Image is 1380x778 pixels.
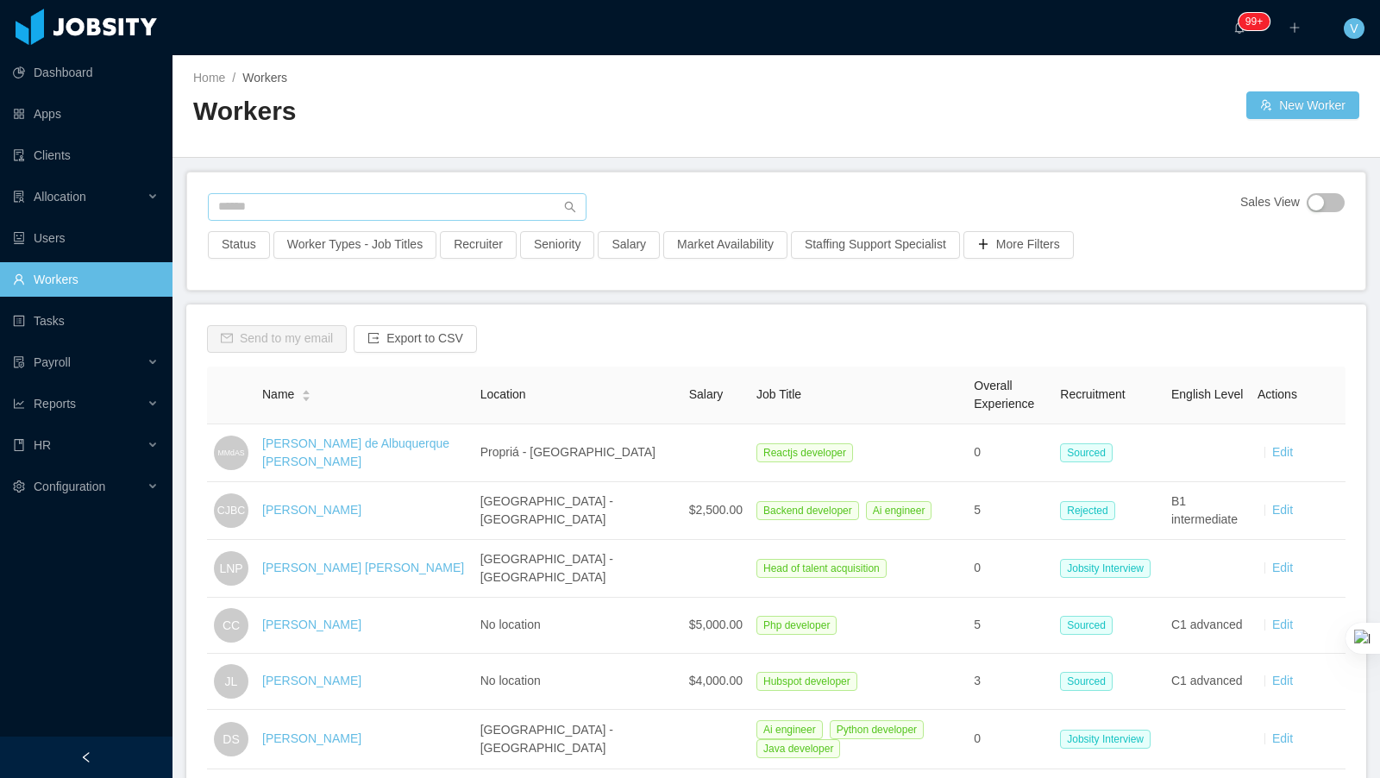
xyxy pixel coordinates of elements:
span: Hubspot developer [756,672,857,691]
td: No location [474,654,682,710]
td: No location [474,598,682,654]
td: C1 advanced [1164,654,1251,710]
span: Python developer [830,720,924,739]
span: Ai engineer [756,720,823,739]
span: Allocation [34,190,86,204]
i: icon: solution [13,191,25,203]
i: icon: caret-up [302,388,311,393]
a: icon: profileTasks [13,304,159,338]
span: Salary [689,387,724,401]
span: CJBC [217,495,246,526]
a: icon: appstoreApps [13,97,159,131]
button: Salary [598,231,660,259]
td: 0 [967,540,1053,598]
a: Edit [1272,445,1293,459]
span: Workers [242,71,287,85]
button: icon: exportExport to CSV [354,325,477,353]
i: icon: file-protect [13,356,25,368]
a: [PERSON_NAME] [262,674,361,687]
td: 5 [967,598,1053,654]
i: icon: bell [1233,22,1245,34]
span: JL [225,664,238,699]
i: icon: plus [1289,22,1301,34]
a: [PERSON_NAME] [262,503,361,517]
span: Name [262,386,294,404]
i: icon: setting [13,480,25,493]
div: Sort [301,387,311,399]
button: Seniority [520,231,594,259]
a: icon: userWorkers [13,262,159,297]
span: $2,500.00 [689,503,743,517]
span: Jobsity Interview [1060,559,1151,578]
a: [PERSON_NAME] [262,618,361,631]
span: Configuration [34,480,105,493]
span: LNP [219,551,242,586]
span: / [232,71,235,85]
a: [PERSON_NAME] de Albuquerque [PERSON_NAME] [262,436,449,468]
button: Status [208,231,270,259]
a: Jobsity Interview [1060,561,1157,574]
a: icon: auditClients [13,138,159,173]
button: Recruiter [440,231,517,259]
a: Home [193,71,225,85]
a: Jobsity Interview [1060,731,1157,745]
td: 5 [967,482,1053,540]
a: Rejected [1060,503,1121,517]
a: Edit [1272,561,1293,574]
button: icon: plusMore Filters [963,231,1074,259]
button: Staffing Support Specialist [791,231,960,259]
span: Job Title [756,387,801,401]
span: V [1350,18,1358,39]
a: Edit [1272,618,1293,631]
span: $4,000.00 [689,674,743,687]
span: Location [480,387,526,401]
span: Ai engineer [866,501,932,520]
a: [PERSON_NAME] [262,731,361,745]
button: icon: usergroup-addNew Worker [1246,91,1359,119]
span: Reports [34,397,76,411]
span: Payroll [34,355,71,369]
td: Propriá - [GEOGRAPHIC_DATA] [474,424,682,482]
span: HR [34,438,51,452]
td: [GEOGRAPHIC_DATA] - [GEOGRAPHIC_DATA] [474,540,682,598]
span: Java developer [756,739,840,758]
span: Head of talent acquisition [756,559,887,578]
span: Sales View [1240,193,1300,212]
i: icon: line-chart [13,398,25,410]
span: Rejected [1060,501,1114,520]
i: icon: book [13,439,25,451]
span: Reactjs developer [756,443,853,462]
span: MMdAS [217,442,244,463]
span: Sourced [1060,616,1113,635]
span: Overall Experience [974,379,1034,411]
span: Jobsity Interview [1060,730,1151,749]
span: CC [223,608,240,643]
span: Sourced [1060,672,1113,691]
a: icon: robotUsers [13,221,159,255]
a: [PERSON_NAME] [PERSON_NAME] [262,561,464,574]
a: Edit [1272,503,1293,517]
span: Actions [1258,387,1297,401]
td: [GEOGRAPHIC_DATA] - [GEOGRAPHIC_DATA] [474,482,682,540]
a: Sourced [1060,618,1120,631]
a: Sourced [1060,674,1120,687]
sup: 901 [1239,13,1270,30]
i: icon: caret-down [302,394,311,399]
i: icon: search [564,201,576,213]
span: $5,000.00 [689,618,743,631]
td: C1 advanced [1164,598,1251,654]
td: 0 [967,424,1053,482]
a: Edit [1272,674,1293,687]
span: Backend developer [756,501,859,520]
a: Sourced [1060,445,1120,459]
a: Edit [1272,731,1293,745]
span: Sourced [1060,443,1113,462]
span: Php developer [756,616,837,635]
h2: Workers [193,94,776,129]
td: [GEOGRAPHIC_DATA] - [GEOGRAPHIC_DATA] [474,710,682,769]
td: 0 [967,710,1053,769]
button: Market Availability [663,231,787,259]
td: 3 [967,654,1053,710]
button: Worker Types - Job Titles [273,231,436,259]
